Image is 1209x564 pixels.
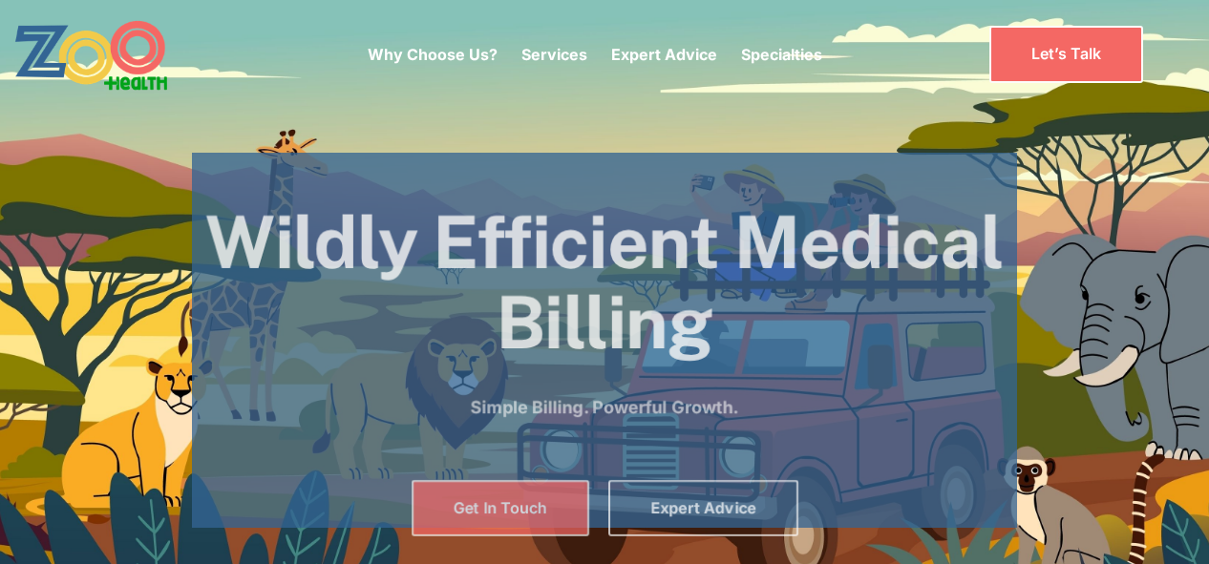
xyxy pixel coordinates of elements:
a: Expert Advice [611,45,717,64]
a: Expert Advice [608,480,798,536]
a: Get In Touch [412,480,589,536]
h1: Wildly Efficient Medical Billing [192,202,1016,362]
a: Why Choose Us? [368,45,498,64]
div: Services [521,14,587,94]
a: Let’s Talk [989,26,1143,82]
strong: Simple Billing. Powerful Growth. [470,398,738,418]
a: home [14,19,220,91]
a: Specialties [741,45,822,64]
div: Specialties [741,14,822,94]
p: Services [521,43,587,66]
